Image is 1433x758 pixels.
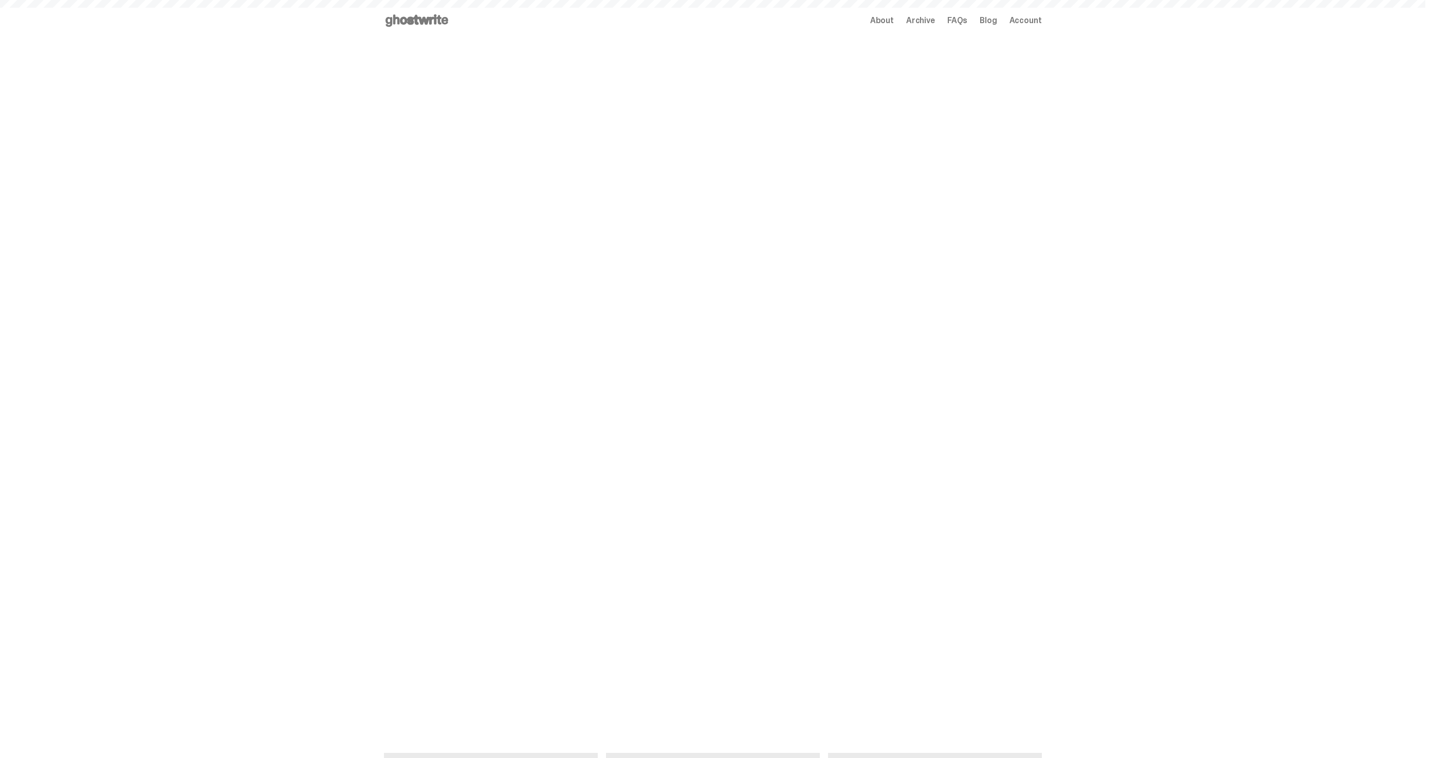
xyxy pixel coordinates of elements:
a: FAQs [947,16,967,25]
a: Account [1009,16,1042,25]
a: About [870,16,894,25]
a: Blog [980,16,997,25]
a: Archive [906,16,935,25]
